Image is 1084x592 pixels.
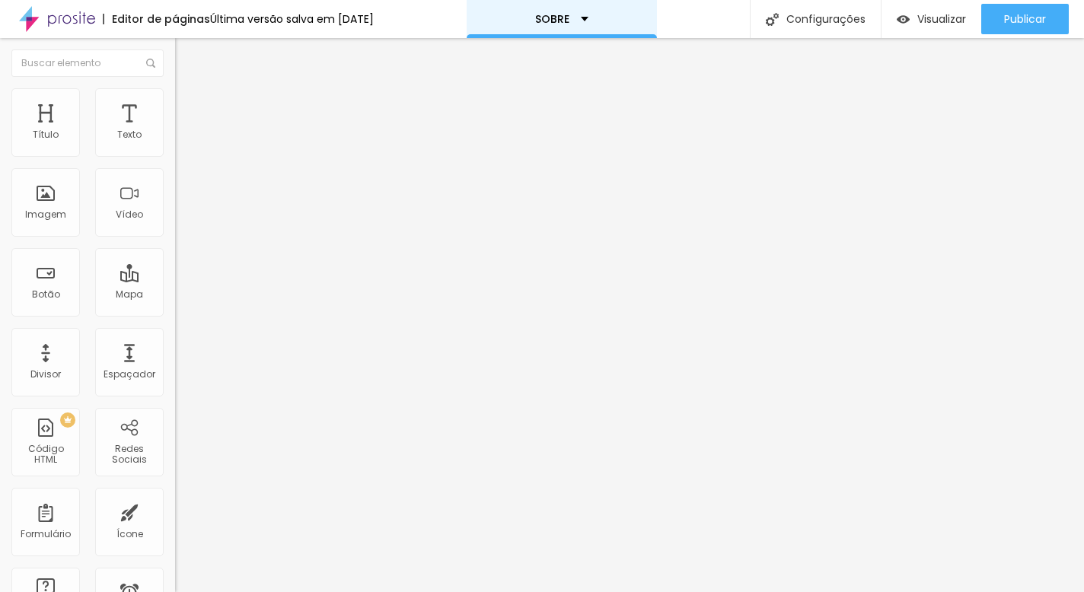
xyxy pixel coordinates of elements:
div: Vídeo [116,209,143,220]
div: Ícone [116,529,143,539]
div: Formulário [21,529,71,539]
input: Buscar elemento [11,49,164,77]
div: Botão [32,289,60,300]
p: SOBRE [535,14,569,24]
div: Mapa [116,289,143,300]
span: Publicar [1004,13,1046,25]
iframe: Editor [175,38,1084,592]
button: Publicar [981,4,1069,34]
img: view-1.svg [897,13,910,26]
div: Título [33,129,59,140]
div: Divisor [30,369,61,380]
span: Visualizar [917,13,966,25]
button: Visualizar [882,4,981,34]
div: Imagem [25,209,66,220]
img: Icone [146,59,155,68]
img: Icone [766,13,779,26]
div: Código HTML [15,444,75,466]
div: Texto [117,129,142,140]
div: Redes Sociais [99,444,159,466]
div: Editor de páginas [103,14,210,24]
div: Última versão salva em [DATE] [210,14,374,24]
div: Espaçador [104,369,155,380]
